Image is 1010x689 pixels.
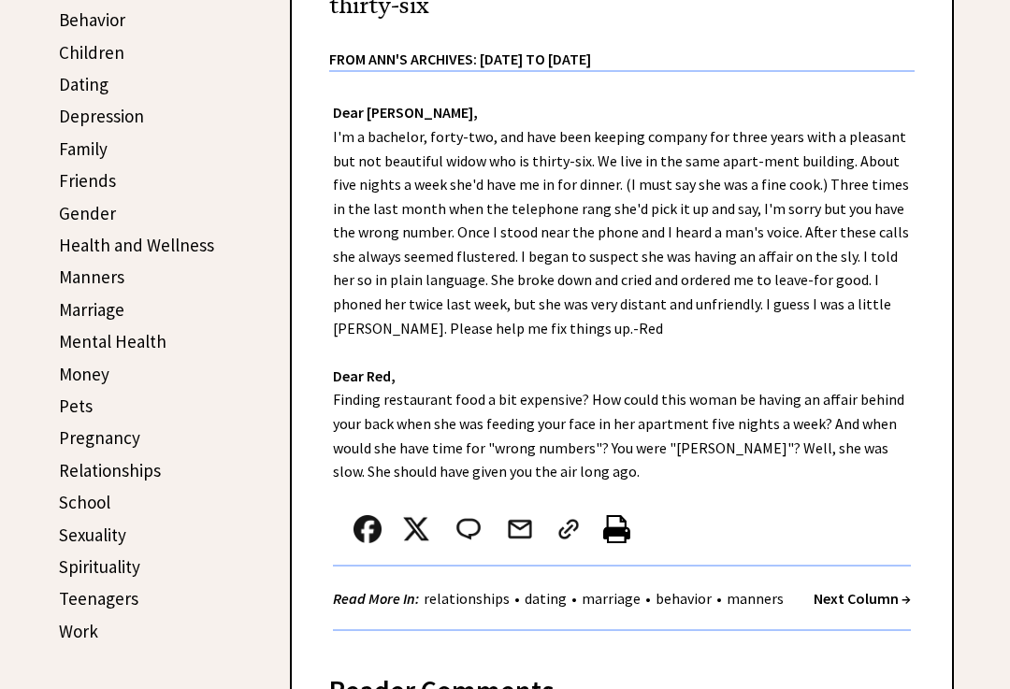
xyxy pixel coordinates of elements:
[555,515,583,543] img: link_02.png
[333,587,788,610] div: • • • •
[333,366,396,385] strong: Dear Red,
[59,169,116,192] a: Friends
[506,515,534,543] img: mail.png
[333,103,478,122] strong: Dear [PERSON_NAME],
[59,298,124,321] a: Marriage
[577,589,645,608] a: marriage
[59,137,108,160] a: Family
[59,234,214,256] a: Health and Wellness
[59,330,166,352] a: Mental Health
[814,589,911,608] a: Next Column →
[59,202,116,224] a: Gender
[59,363,109,385] a: Money
[59,105,144,127] a: Depression
[59,426,140,449] a: Pregnancy
[59,8,125,31] a: Behavior
[353,515,382,543] img: facebook.png
[651,589,716,608] a: behavior
[59,620,98,642] a: Work
[59,587,138,610] a: Teenagers
[59,491,110,513] a: School
[603,515,630,543] img: printer%20icon.png
[59,395,93,417] a: Pets
[59,41,124,64] a: Children
[419,589,514,608] a: relationships
[329,21,915,70] div: From Ann's Archives: [DATE] to [DATE]
[292,72,952,650] div: I'm a bachelor, forty-two, and have been keeping company for three years with a pleasant but not ...
[59,459,161,481] a: Relationships
[453,515,484,543] img: message_round%202.png
[59,73,108,95] a: Dating
[59,524,126,546] a: Sexuality
[402,515,430,543] img: x_small.png
[333,589,419,608] strong: Read More In:
[59,266,124,288] a: Manners
[59,555,140,578] a: Spirituality
[520,589,571,608] a: dating
[722,589,788,608] a: manners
